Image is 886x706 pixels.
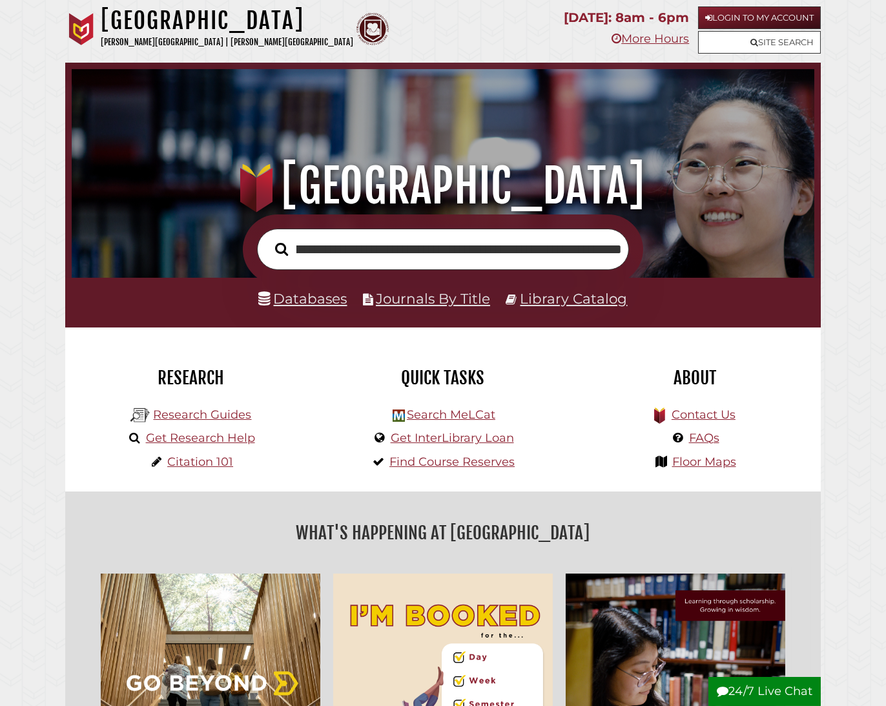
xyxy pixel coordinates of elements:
[269,239,294,259] button: Search
[65,13,98,45] img: Calvin University
[101,6,353,35] h1: [GEOGRAPHIC_DATA]
[672,455,736,469] a: Floor Maps
[259,290,347,307] a: Databases
[564,6,689,29] p: [DATE]: 8am - 6pm
[407,408,495,422] a: Search MeLCat
[391,431,514,445] a: Get InterLibrary Loan
[75,367,307,389] h2: Research
[520,290,628,307] a: Library Catalog
[75,518,811,548] h2: What's Happening at [GEOGRAPHIC_DATA]
[612,32,689,46] a: More Hours
[356,13,389,45] img: Calvin Theological Seminary
[153,408,251,422] a: Research Guides
[672,408,736,422] a: Contact Us
[130,406,150,425] img: Hekman Library Logo
[689,431,719,445] a: FAQs
[327,367,559,389] h2: Quick Tasks
[393,410,405,422] img: Hekman Library Logo
[579,367,811,389] h2: About
[389,455,515,469] a: Find Course Reserves
[101,35,353,50] p: [PERSON_NAME][GEOGRAPHIC_DATA] | [PERSON_NAME][GEOGRAPHIC_DATA]
[85,158,801,214] h1: [GEOGRAPHIC_DATA]
[167,455,233,469] a: Citation 101
[376,290,490,307] a: Journals By Title
[275,242,288,256] i: Search
[698,31,821,54] a: Site Search
[146,431,255,445] a: Get Research Help
[698,6,821,29] a: Login to My Account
